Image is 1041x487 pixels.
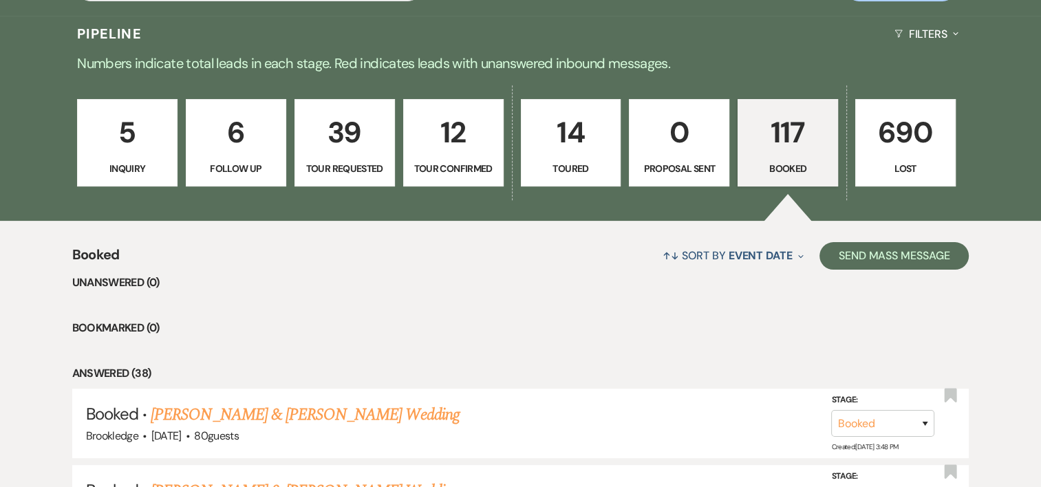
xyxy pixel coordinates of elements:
a: [PERSON_NAME] & [PERSON_NAME] Wedding [151,402,459,427]
li: Answered (38) [72,365,969,382]
label: Stage: [831,393,934,408]
p: Tour Requested [303,161,386,176]
p: Inquiry [86,161,169,176]
p: 0 [638,109,720,155]
p: 117 [747,109,829,155]
a: 690Lost [855,99,956,187]
p: 5 [86,109,169,155]
button: Sort By Event Date [657,237,808,274]
p: 690 [864,109,947,155]
a: 39Tour Requested [294,99,395,187]
li: Bookmarked (0) [72,319,969,337]
span: [DATE] [151,429,182,443]
p: 14 [530,109,612,155]
span: Brookledge [86,429,139,443]
span: Booked [72,244,120,274]
p: 39 [303,109,386,155]
a: 6Follow Up [186,99,286,187]
p: Tour Confirmed [412,161,495,176]
p: Booked [747,161,829,176]
span: 80 guests [194,429,239,443]
a: 0Proposal Sent [629,99,729,187]
p: 12 [412,109,495,155]
p: Lost [864,161,947,176]
button: Send Mass Message [819,242,969,270]
button: Filters [889,16,964,52]
p: Proposal Sent [638,161,720,176]
a: 117Booked [738,99,838,187]
label: Stage: [831,469,934,484]
a: 14Toured [521,99,621,187]
p: Follow Up [195,161,277,176]
span: Created: [DATE] 3:48 PM [831,442,898,451]
p: 6 [195,109,277,155]
span: Event Date [729,248,793,263]
li: Unanswered (0) [72,274,969,292]
a: 12Tour Confirmed [403,99,504,187]
p: Numbers indicate total leads in each stage. Red indicates leads with unanswered inbound messages. [25,52,1016,74]
h3: Pipeline [77,24,142,43]
span: ↑↓ [663,248,679,263]
a: 5Inquiry [77,99,178,187]
span: Booked [86,403,138,424]
p: Toured [530,161,612,176]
